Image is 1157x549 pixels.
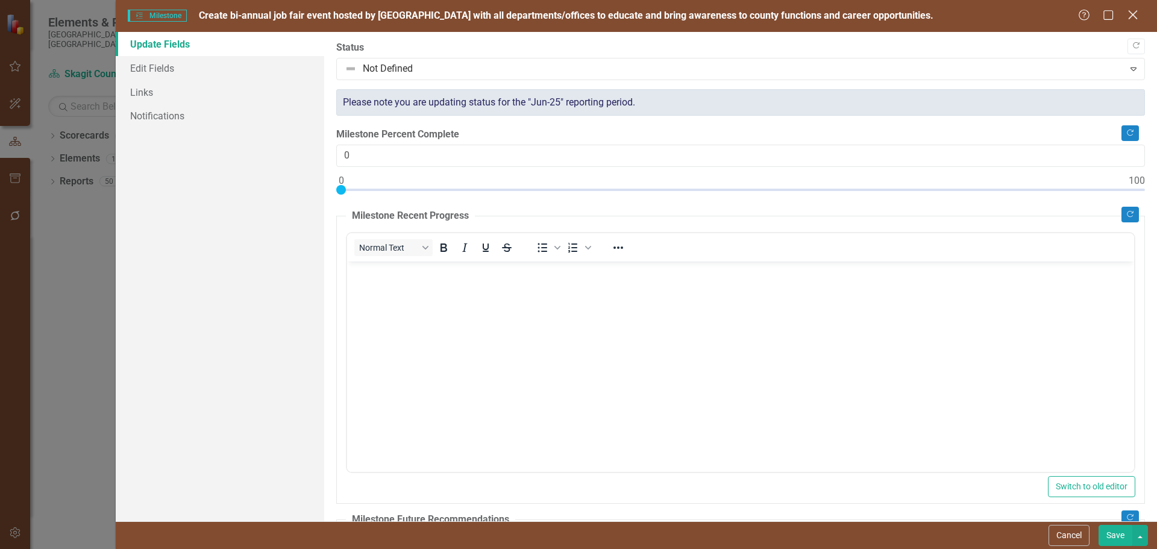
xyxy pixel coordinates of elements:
[116,104,324,128] a: Notifications
[116,80,324,104] a: Links
[354,239,433,256] button: Block Normal Text
[563,239,593,256] div: Numbered list
[475,239,496,256] button: Underline
[1049,525,1090,546] button: Cancel
[336,128,1145,142] label: Milestone Percent Complete
[116,56,324,80] a: Edit Fields
[336,89,1145,116] div: Please note you are updating status for the "Jun-25" reporting period.
[347,262,1134,472] iframe: Rich Text Area
[346,209,475,223] legend: Milestone Recent Progress
[346,513,515,527] legend: Milestone Future Recommendations
[608,239,629,256] button: Reveal or hide additional toolbar items
[128,10,187,22] span: Milestone
[359,243,418,253] span: Normal Text
[336,41,1145,55] label: Status
[532,239,562,256] div: Bullet list
[454,239,475,256] button: Italic
[497,239,517,256] button: Strikethrough
[433,239,454,256] button: Bold
[1048,476,1135,497] button: Switch to old editor
[116,32,324,56] a: Update Fields
[199,10,933,21] span: Create bi-annual job fair event hosted by [GEOGRAPHIC_DATA] with all departments/offices to educa...
[1099,525,1132,546] button: Save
